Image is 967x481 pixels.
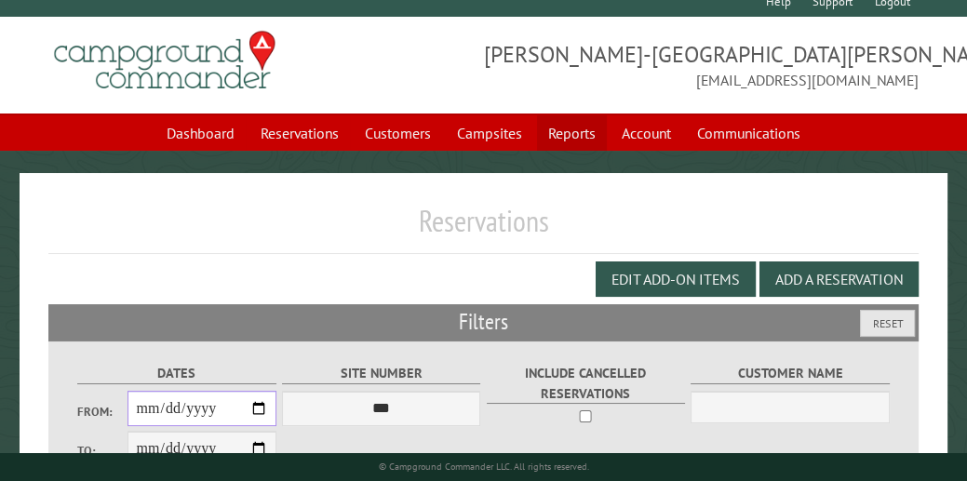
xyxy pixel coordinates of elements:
a: Reservations [249,115,350,151]
a: Customers [354,115,442,151]
label: From: [77,403,127,421]
label: To: [77,442,127,460]
button: Edit Add-on Items [596,261,756,297]
button: Reset [860,310,915,337]
label: Site Number [282,363,480,384]
a: Campsites [446,115,533,151]
small: © Campground Commander LLC. All rights reserved. [379,461,589,473]
label: Include Cancelled Reservations [487,363,685,404]
img: Campground Commander [48,24,281,97]
a: Communications [686,115,812,151]
label: Dates [77,363,275,384]
a: Reports [537,115,607,151]
h2: Filters [48,304,919,340]
h1: Reservations [48,203,919,254]
a: Account [611,115,682,151]
a: Dashboard [155,115,246,151]
span: [PERSON_NAME]-[GEOGRAPHIC_DATA][PERSON_NAME] [EMAIL_ADDRESS][DOMAIN_NAME] [484,39,920,91]
button: Add a Reservation [759,261,919,297]
label: Customer Name [691,363,889,384]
